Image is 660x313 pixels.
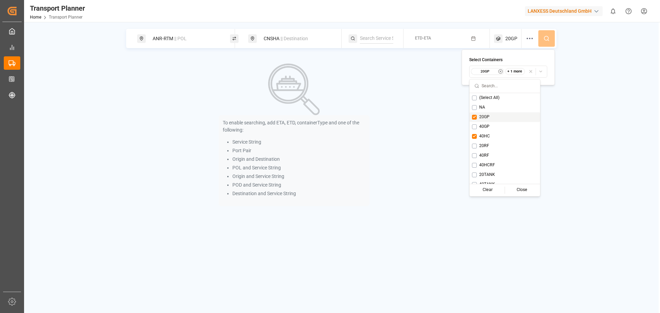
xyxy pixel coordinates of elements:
[505,68,526,75] button: + 1 more
[479,172,495,178] span: 20TANK
[479,181,495,188] span: 40TANK
[408,32,486,45] button: ETD-ETA
[232,164,365,171] li: POL and Service String
[469,57,547,63] h4: Select Containers
[148,32,223,45] div: ANR-RTM
[505,185,539,195] div: Close
[479,153,489,159] span: 40RF
[479,104,485,111] span: NA
[280,36,308,41] span: || Destination
[621,3,636,19] button: Help Center
[232,173,365,180] li: Origin and Service String
[232,190,365,197] li: Destination and Service String
[479,143,489,149] span: 20RF
[268,64,320,115] img: Search
[30,3,85,13] div: Transport Planner
[473,69,497,74] small: 20GP
[223,119,365,134] p: To enable searching, add ETA, ETD, containerType and one of the following:
[260,32,334,45] div: CNSHA
[479,95,499,101] span: (Select All)
[415,36,431,41] span: ETD-ETA
[232,156,365,163] li: Origin and Destination
[479,124,489,130] span: 40GP
[505,68,525,75] div: + 1 more
[30,15,41,20] a: Home
[232,147,365,154] li: Port Pair
[360,33,393,44] input: Search Service String
[479,114,489,120] span: 20GP
[479,162,495,168] span: 40HCRF
[471,185,505,195] div: Clear
[525,6,603,16] div: LANXESS Deutschland GmbH
[605,3,621,19] button: show 0 new notifications
[174,36,187,41] span: || POL
[232,138,365,146] li: Service String
[525,4,605,18] button: LANXESS Deutschland GmbH
[482,79,535,93] input: Search...
[479,133,490,139] span: 40HC
[232,181,365,189] li: POD and Service String
[470,93,540,196] div: Suggestions
[505,35,517,42] span: 20GP
[469,66,547,78] button: 20GP+ 1 more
